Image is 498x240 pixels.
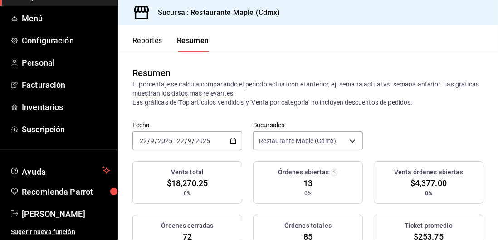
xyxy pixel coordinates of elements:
[284,221,332,230] h3: Órdenes totales
[176,137,185,144] input: --
[394,168,463,177] h3: Venta órdenes abiertas
[259,136,336,145] span: Restaurante Maple (Cdmx)
[425,189,432,197] span: 0%
[304,189,312,197] span: 0%
[22,208,110,220] span: [PERSON_NAME]
[132,122,242,129] label: Fecha
[22,101,110,113] span: Inventarios
[177,36,209,52] button: Resumen
[410,177,447,189] span: $4,377.00
[22,123,110,135] span: Suscripción
[22,57,110,69] span: Personal
[132,80,483,107] p: El porcentaje se calcula comparando el período actual con el anterior, ej. semana actual vs. sema...
[195,137,210,144] input: ----
[303,177,312,189] span: 13
[132,36,162,52] button: Reportes
[161,221,213,230] h3: Órdenes cerradas
[22,34,110,47] span: Configuración
[22,165,98,176] span: Ayuda
[22,12,110,24] span: Menú
[22,186,110,198] span: Recomienda Parrot
[278,168,329,177] h3: Órdenes abiertas
[185,137,187,144] span: /
[11,227,110,237] span: Sugerir nueva función
[132,66,171,80] div: Resumen
[147,137,150,144] span: /
[132,36,209,52] div: navigation tabs
[167,177,208,189] span: $18,270.25
[151,7,280,18] h3: Sucursal: Restaurante Maple (Cdmx)
[184,189,191,197] span: 0%
[174,137,176,144] span: -
[171,168,204,177] h3: Venta total
[253,122,363,129] label: Sucursales
[157,137,173,144] input: ----
[22,79,110,91] span: Facturación
[155,137,157,144] span: /
[405,221,453,230] h3: Ticket promedio
[139,137,147,144] input: --
[150,137,155,144] input: --
[188,137,192,144] input: --
[192,137,195,144] span: /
